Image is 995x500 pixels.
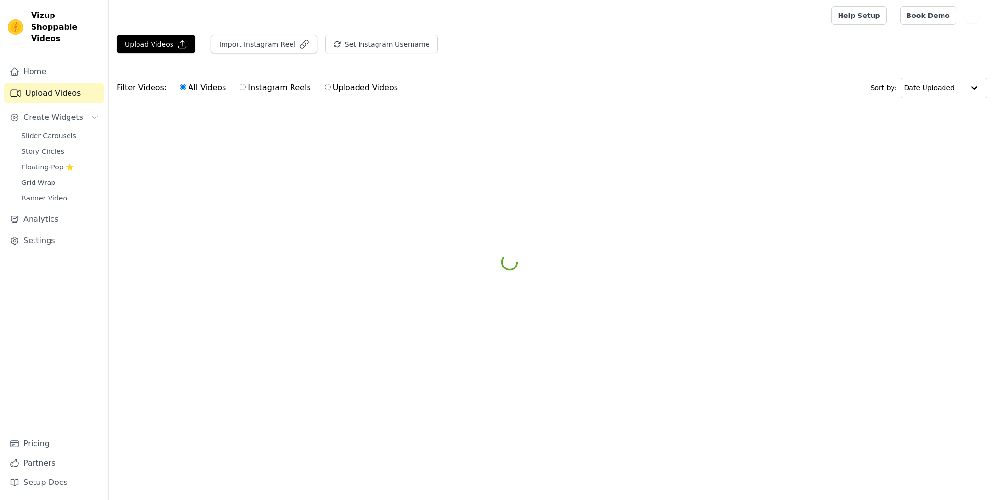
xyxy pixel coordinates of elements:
[117,77,403,99] div: Filter Videos:
[21,178,55,187] span: Grid Wrap
[325,84,331,90] input: Uploaded Videos
[4,108,104,127] button: Create Widgets
[179,82,226,94] label: All Videos
[16,176,104,189] a: Grid Wrap
[21,162,74,172] span: Floating-Pop ⭐
[871,78,988,98] div: Sort by:
[21,131,76,141] span: Slider Carousels
[4,231,104,250] a: Settings
[4,83,104,103] a: Upload Videos
[21,147,64,156] span: Story Circles
[900,6,956,25] a: Book Demo
[831,6,886,25] a: Help Setup
[31,10,101,45] span: Vizup Shoppable Videos
[180,84,186,90] input: All Videos
[4,62,104,82] a: Home
[4,473,104,492] a: Setup Docs
[21,193,67,203] span: Banner Video
[23,112,83,123] span: Create Widgets
[239,82,311,94] label: Instagram Reels
[325,35,438,53] button: Set Instagram Username
[4,453,104,473] a: Partners
[4,210,104,229] a: Analytics
[8,19,23,35] img: Vizup
[240,84,246,90] input: Instagram Reels
[16,191,104,205] a: Banner Video
[4,434,104,453] a: Pricing
[16,145,104,158] a: Story Circles
[211,35,317,53] button: Import Instagram Reel
[117,35,195,53] button: Upload Videos
[324,82,398,94] label: Uploaded Videos
[16,160,104,174] a: Floating-Pop ⭐
[16,129,104,143] a: Slider Carousels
